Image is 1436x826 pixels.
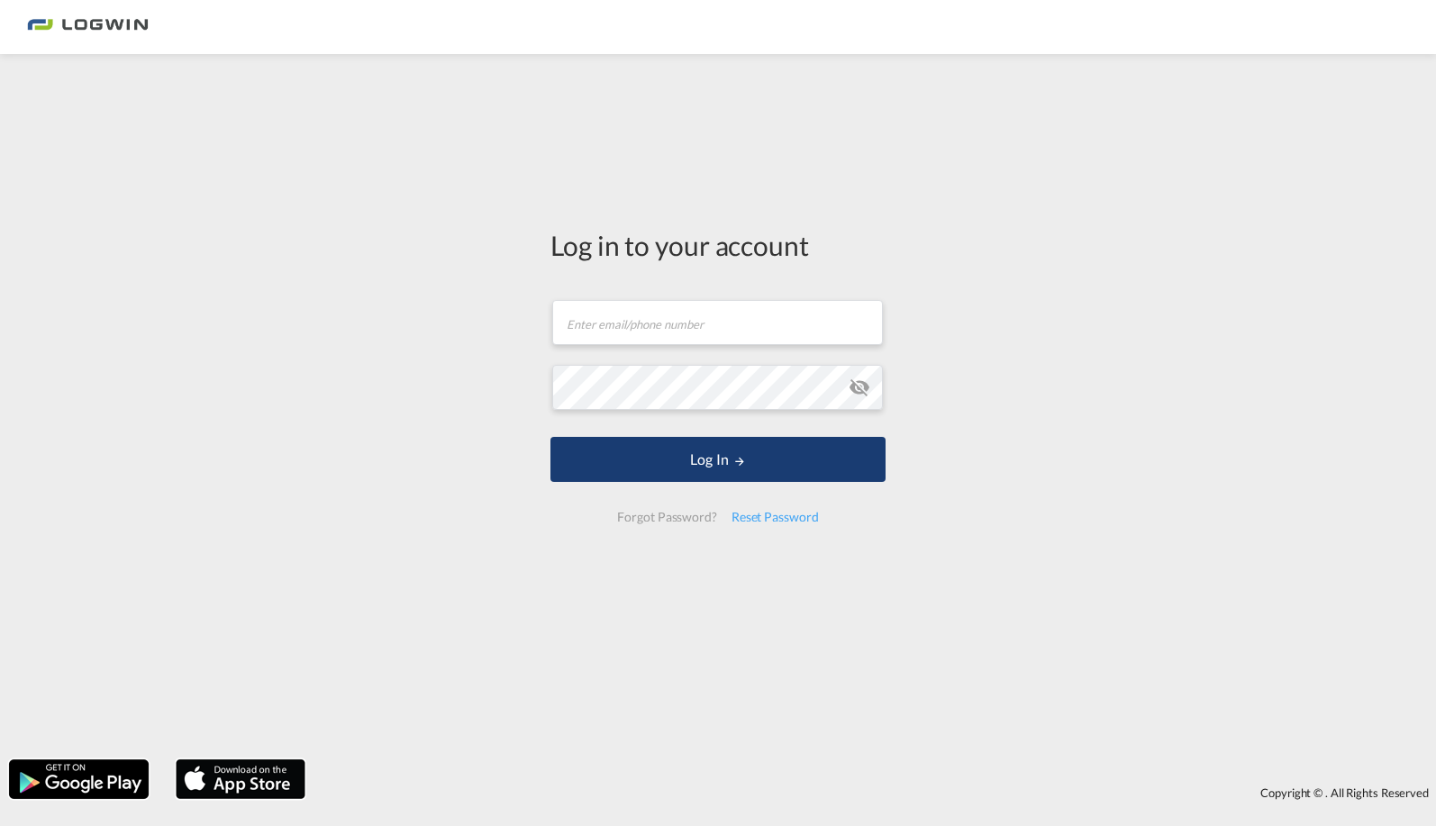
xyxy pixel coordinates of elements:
[550,437,886,482] button: LOGIN
[27,7,149,48] img: bc73a0e0d8c111efacd525e4c8ad7d32.png
[724,501,826,533] div: Reset Password
[174,758,307,801] img: apple.png
[610,501,723,533] div: Forgot Password?
[552,300,883,345] input: Enter email/phone number
[550,226,886,264] div: Log in to your account
[849,377,870,398] md-icon: icon-eye-off
[314,777,1436,808] div: Copyright © . All Rights Reserved
[7,758,150,801] img: google.png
